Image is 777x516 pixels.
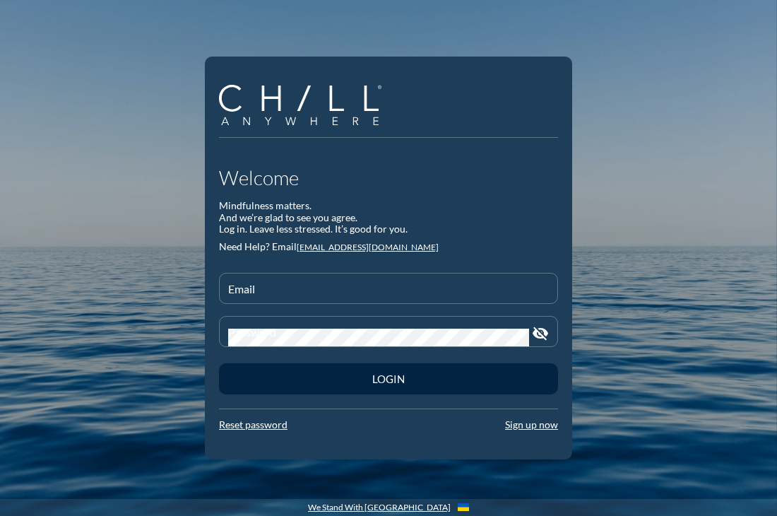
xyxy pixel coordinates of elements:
[458,503,469,511] img: Flag_of_Ukraine.1aeecd60.svg
[219,85,392,127] a: Company Logo
[219,240,297,252] span: Need Help? Email
[244,373,533,385] div: Login
[219,363,558,394] button: Login
[219,85,381,125] img: Company Logo
[297,242,439,252] a: [EMAIL_ADDRESS][DOMAIN_NAME]
[219,166,558,190] h1: Welcome
[219,200,558,235] div: Mindfulness matters. And we’re glad to see you agree. Log in. Leave less stressed. It’s good for ...
[228,286,549,303] input: Email
[308,503,451,512] a: We Stand With [GEOGRAPHIC_DATA]
[219,418,287,430] a: Reset password
[505,418,558,430] a: Sign up now
[532,325,549,342] i: visibility_off
[228,329,529,346] input: Password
